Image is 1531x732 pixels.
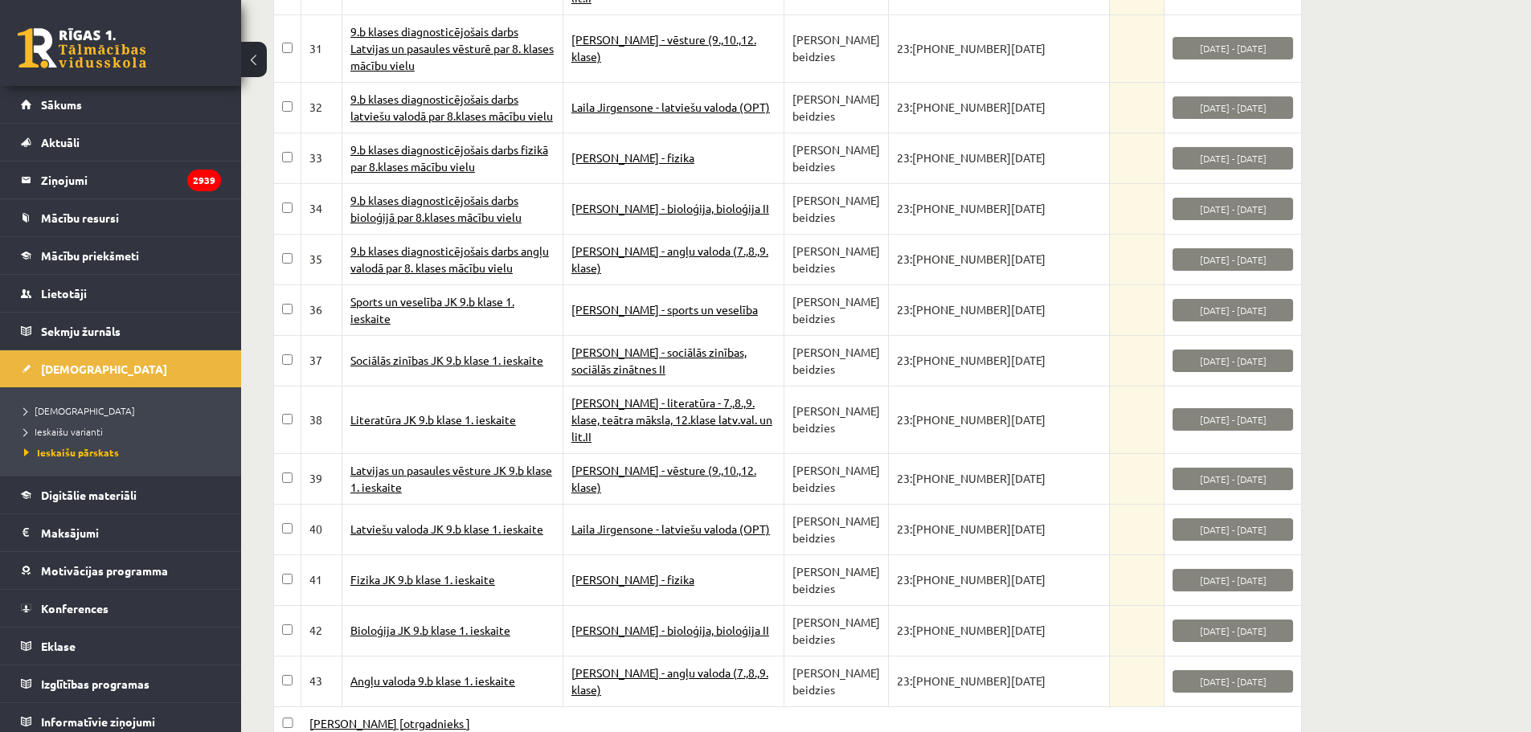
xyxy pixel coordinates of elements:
[792,665,880,697] span: [PERSON_NAME] beidzies
[21,162,221,198] a: Ziņojumi2939
[1173,569,1293,591] span: [DATE] - [DATE]
[1173,198,1293,220] span: [DATE] - [DATE]
[888,14,1109,82] td: 23:[PHONE_NUMBER][DATE]
[1173,468,1293,490] span: [DATE] - [DATE]
[792,463,880,494] span: [PERSON_NAME] beidzies
[21,275,221,312] a: Lietotāji
[1173,37,1293,59] span: [DATE] - [DATE]
[571,463,756,494] a: [PERSON_NAME] - vēsture (9.,10.,12. klase)
[301,82,342,133] td: 32
[301,335,342,386] td: 37
[301,453,342,504] td: 39
[888,284,1109,335] td: 23:[PHONE_NUMBER][DATE]
[21,514,221,551] a: Maksājumi
[41,488,137,502] span: Digitālie materiāli
[350,353,543,367] a: Sociālās zinības JK 9.b klase 1. ieskaite
[792,243,880,275] span: [PERSON_NAME] beidzies
[350,623,510,637] a: Bioloģija JK 9.b klase 1. ieskaite
[888,386,1109,453] td: 23:[PHONE_NUMBER][DATE]
[350,463,552,494] a: Latvijas un pasaules vēsture JK 9.b klase 1. ieskaite
[301,656,342,706] td: 43
[888,234,1109,284] td: 23:[PHONE_NUMBER][DATE]
[21,237,221,274] a: Mācību priekšmeti
[350,193,522,224] a: 9.b klases diagnosticējošais darbs bioloģijā par 8.klases mācību vielu
[301,133,342,183] td: 33
[41,714,155,729] span: Informatīvie ziņojumi
[301,183,342,234] td: 34
[301,386,342,453] td: 38
[301,14,342,82] td: 31
[350,572,495,587] a: Fizika JK 9.b klase 1. ieskaite
[350,243,549,275] a: 9.b klases diagnosticējošais darbs angļu valodā par 8. klases mācību vielu
[187,170,221,191] i: 2939
[301,504,342,554] td: 40
[888,605,1109,656] td: 23:[PHONE_NUMBER][DATE]
[21,313,221,350] a: Sekmju žurnāls
[1173,147,1293,170] span: [DATE] - [DATE]
[21,350,221,387] a: [DEMOGRAPHIC_DATA]
[571,302,758,317] a: [PERSON_NAME] - sports un veselība
[41,286,87,301] span: Lietotāji
[350,92,553,123] a: 9.b klases diagnosticējošais darbs latviešu valodā par 8.klases mācību vielu
[21,199,221,236] a: Mācību resursi
[350,142,548,174] a: 9.b klases diagnosticējošais darbs fizikā par 8.klases mācību vielu
[41,324,121,338] span: Sekmju žurnāls
[888,335,1109,386] td: 23:[PHONE_NUMBER][DATE]
[350,412,516,427] a: Literatūra JK 9.b klase 1. ieskaite
[41,677,149,691] span: Izglītības programas
[301,284,342,335] td: 36
[350,521,543,536] a: Latviešu valoda JK 9.b klase 1. ieskaite
[888,656,1109,706] td: 23:[PHONE_NUMBER][DATE]
[41,211,119,225] span: Mācību resursi
[21,552,221,589] a: Motivācijas programma
[571,623,769,637] a: [PERSON_NAME] - bioloģija, bioloģija II
[41,162,221,198] legend: Ziņojumi
[792,513,880,545] span: [PERSON_NAME] beidzies
[41,97,82,112] span: Sākums
[18,28,146,68] a: Rīgas 1. Tālmācības vidusskola
[41,563,168,578] span: Motivācijas programma
[1173,350,1293,372] span: [DATE] - [DATE]
[24,446,119,459] span: Ieskaišu pārskats
[792,142,880,174] span: [PERSON_NAME] beidzies
[350,294,514,325] a: Sports un veselība JK 9.b klase 1. ieskaite
[1173,620,1293,642] span: [DATE] - [DATE]
[24,404,135,417] span: [DEMOGRAPHIC_DATA]
[792,92,880,123] span: [PERSON_NAME] beidzies
[888,504,1109,554] td: 23:[PHONE_NUMBER][DATE]
[41,514,221,551] legend: Maksājumi
[888,453,1109,504] td: 23:[PHONE_NUMBER][DATE]
[1173,408,1293,431] span: [DATE] - [DATE]
[888,183,1109,234] td: 23:[PHONE_NUMBER][DATE]
[888,554,1109,605] td: 23:[PHONE_NUMBER][DATE]
[571,521,770,536] a: Laila Jirgensone - latviešu valoda (OPT)
[888,133,1109,183] td: 23:[PHONE_NUMBER][DATE]
[24,445,225,460] a: Ieskaišu pārskats
[21,124,221,161] a: Aktuāli
[24,403,225,418] a: [DEMOGRAPHIC_DATA]
[571,100,770,114] a: Laila Jirgensone - latviešu valoda (OPT)
[571,665,768,697] a: [PERSON_NAME] - angļu valoda (7.,8.,9. klase)
[792,294,880,325] span: [PERSON_NAME] beidzies
[1173,96,1293,119] span: [DATE] - [DATE]
[571,150,694,165] a: [PERSON_NAME] - fizika
[571,395,772,444] a: [PERSON_NAME] - literatūra - 7.,8.,9. klase, teātra māksla, 12.klase latv.val. un lit.II
[571,32,756,63] a: [PERSON_NAME] - vēsture (9.,10.,12. klase)
[21,86,221,123] a: Sākums
[888,82,1109,133] td: 23:[PHONE_NUMBER][DATE]
[1173,248,1293,271] span: [DATE] - [DATE]
[350,24,554,72] a: 9.b klases diagnosticējošais darbs Latvijas un pasaules vēsturē par 8. klases mācību vielu
[309,716,470,730] a: [PERSON_NAME] [otrgadnieks ]
[792,193,880,224] span: [PERSON_NAME] beidzies
[21,590,221,627] a: Konferences
[21,665,221,702] a: Izglītības programas
[571,345,747,376] a: [PERSON_NAME] - sociālās zinības, sociālās zinātnes II
[792,403,880,435] span: [PERSON_NAME] beidzies
[1173,299,1293,321] span: [DATE] - [DATE]
[301,605,342,656] td: 42
[21,628,221,665] a: Eklase
[24,425,103,438] span: Ieskaišu varianti
[792,345,880,376] span: [PERSON_NAME] beidzies
[792,615,880,646] span: [PERSON_NAME] beidzies
[24,424,225,439] a: Ieskaišu varianti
